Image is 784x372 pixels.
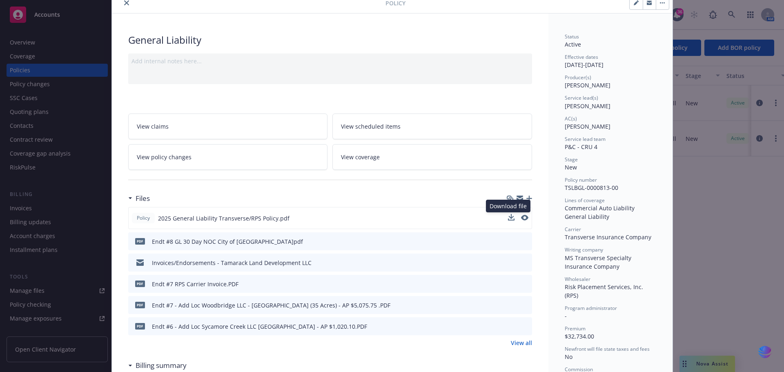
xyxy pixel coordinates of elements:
span: Service lead team [565,136,606,143]
span: Transverse Insurance Company [565,233,651,241]
span: Policy [135,214,151,222]
span: - [565,312,567,320]
a: View all [511,339,532,347]
span: P&C - CRU 4 [565,143,597,151]
a: View policy changes [128,144,328,170]
button: preview file [521,215,528,221]
button: download file [508,214,514,221]
span: No [565,353,572,361]
div: Add internal notes here... [131,57,529,65]
button: download file [508,237,515,246]
a: View coverage [332,144,532,170]
div: Endt #6 - Add Loc Sycamore Creek LLC [GEOGRAPHIC_DATA] - AP $1,020.10.PDF [152,322,367,331]
span: Stage [565,156,578,163]
button: download file [508,214,514,223]
span: Effective dates [565,53,598,60]
span: Risk Placement Services, Inc. (RPS) [565,283,645,299]
button: preview file [521,322,529,331]
span: View coverage [341,153,380,161]
button: preview file [521,214,528,223]
span: View policy changes [137,153,192,161]
span: [PERSON_NAME] [565,123,610,130]
span: Active [565,40,581,48]
span: Lines of coverage [565,197,605,204]
span: 2025 General Liability Transverse/RPS Policy.pdf [158,214,290,223]
h3: Files [136,193,150,204]
a: View claims [128,114,328,139]
span: Newfront will file state taxes and fees [565,345,650,352]
button: preview file [521,237,529,246]
button: preview file [521,258,529,267]
div: General Liability [565,212,656,221]
span: [PERSON_NAME] [565,81,610,89]
span: PDF [135,323,145,329]
button: download file [508,322,515,331]
span: $32,734.00 [565,332,594,340]
span: Service lead(s) [565,94,598,101]
span: Program administrator [565,305,617,312]
span: PDF [135,302,145,308]
div: Files [128,193,150,204]
span: Premium [565,325,586,332]
button: download file [508,280,515,288]
div: Endt #8 GL 30 Day NOC City of [GEOGRAPHIC_DATA]pdf [152,237,303,246]
a: View scheduled items [332,114,532,139]
span: Carrier [565,226,581,233]
span: Writing company [565,246,603,253]
button: download file [508,301,515,310]
div: Invoices/Endorsements - Tamarack Land Development LLC [152,258,312,267]
span: [PERSON_NAME] [565,102,610,110]
div: Endt #7 - Add Loc Woodbridge LLC - [GEOGRAPHIC_DATA] (35 Acres) - AP $5,075.75 .PDF [152,301,390,310]
span: PDF [135,281,145,287]
img: svg+xml;base64,PHN2ZyB3aWR0aD0iMzQiIGhlaWdodD0iMzQiIHZpZXdCb3g9IjAgMCAzNCAzNCIgZmlsbD0ibm9uZSIgeG... [758,345,772,360]
span: View claims [137,122,169,131]
div: Billing summary [128,360,187,371]
div: Endt #7 RPS Carrier Invoice.PDF [152,280,238,288]
div: Commercial Auto Liability [565,204,656,212]
span: pdf [135,238,145,244]
button: preview file [521,301,529,310]
span: View scheduled items [341,122,401,131]
span: Policy number [565,176,597,183]
span: Status [565,33,579,40]
span: MS Transverse Specialty Insurance Company [565,254,633,270]
div: General Liability [128,33,532,47]
h3: Billing summary [136,360,187,371]
span: Producer(s) [565,74,591,81]
span: AC(s) [565,115,577,122]
button: download file [508,258,515,267]
span: New [565,163,577,171]
span: TSLBGL-0000813-00 [565,184,618,192]
span: Wholesaler [565,276,590,283]
div: [DATE] - [DATE] [565,53,656,69]
button: preview file [521,280,529,288]
div: Download file [486,200,530,212]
